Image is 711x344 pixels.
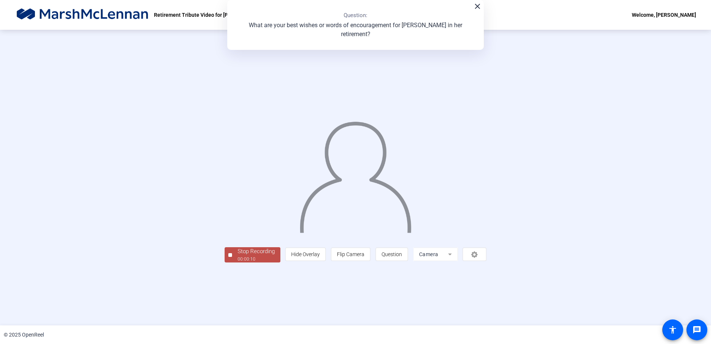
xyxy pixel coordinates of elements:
p: Retirement Tribute Video for [PERSON_NAME] [154,10,263,19]
div: Welcome, [PERSON_NAME] [632,10,696,19]
span: Question [382,251,402,257]
div: 00:00:10 [238,256,275,262]
mat-icon: accessibility [668,325,677,334]
span: Flip Camera [337,251,364,257]
mat-icon: message [692,325,701,334]
mat-icon: close [473,2,482,11]
img: OpenReel logo [15,7,150,22]
button: Question [376,248,408,261]
button: Flip Camera [331,248,370,261]
p: Question: [344,11,367,20]
div: © 2025 OpenReel [4,331,44,339]
span: Hide Overlay [291,251,320,257]
button: Hide Overlay [285,248,326,261]
img: overlay [299,115,412,233]
div: Stop Recording [238,247,275,256]
p: What are your best wishes or words of encouragement for [PERSON_NAME] in her retirement? [235,21,476,39]
button: Stop Recording00:00:10 [225,247,280,262]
